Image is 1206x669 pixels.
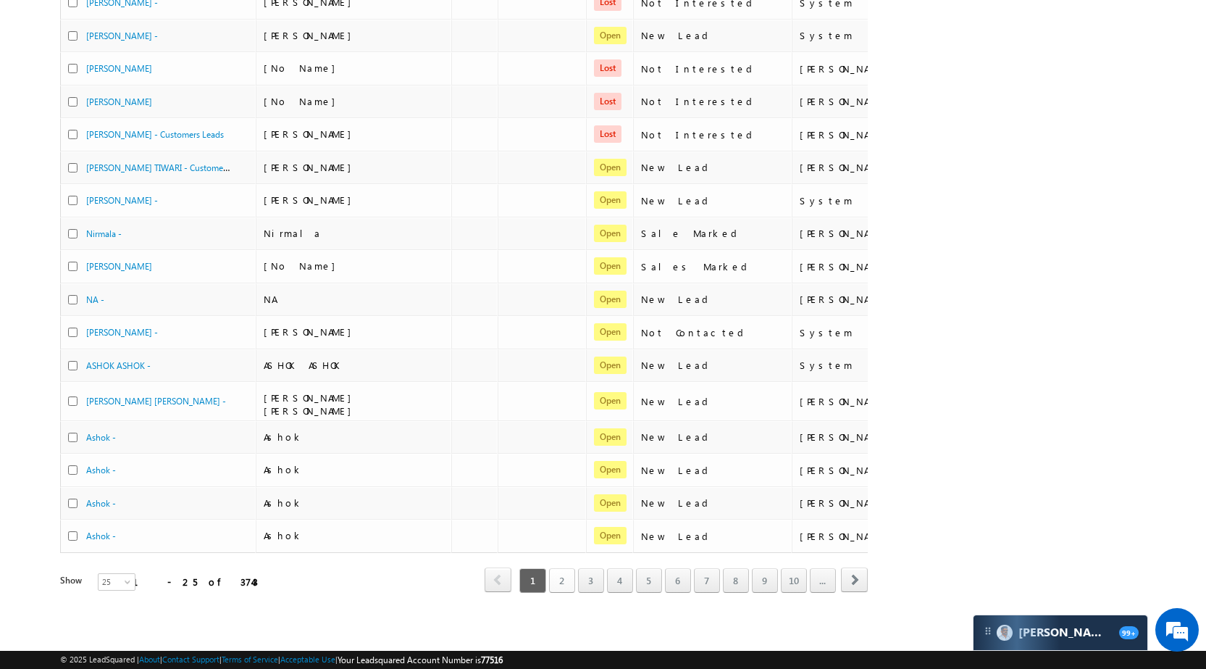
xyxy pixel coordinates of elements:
[800,227,945,240] div: [PERSON_NAME]
[800,293,945,306] div: [PERSON_NAME]
[86,129,224,140] a: [PERSON_NAME] - Customers Leads
[264,293,275,305] span: NA
[641,431,786,444] div: New Lead
[162,655,219,664] a: Contact Support
[485,569,511,592] a: prev
[641,530,786,543] div: New Lead
[800,95,945,108] div: [PERSON_NAME] [PERSON_NAME]
[982,626,994,637] img: carter-drag
[264,529,303,541] span: Ashok
[594,323,627,341] span: Open
[86,396,226,407] a: [PERSON_NAME] [PERSON_NAME] -
[86,360,151,371] a: ASHOK ASHOK -
[86,228,122,239] a: Nirmala -
[800,194,945,207] div: System
[594,357,627,374] span: Open
[133,573,258,590] div: 1 - 25 of 3743
[60,574,86,587] div: Show
[636,568,662,593] a: 5
[641,194,786,207] div: New Lead
[264,259,343,272] span: [No Name]
[810,568,836,593] a: ...
[549,568,575,593] a: 2
[264,29,359,41] span: [PERSON_NAME]
[607,568,633,593] a: 4
[280,655,335,664] a: Acceptable Use
[781,568,807,593] a: 10
[800,326,945,339] div: System
[594,159,627,176] span: Open
[86,161,254,173] a: [PERSON_NAME] TIWARI - Customers Leads
[86,30,158,41] a: [PERSON_NAME] -
[594,27,627,44] span: Open
[86,327,158,338] a: [PERSON_NAME] -
[800,496,945,510] div: [PERSON_NAME]
[641,395,786,408] div: New Lead
[19,134,264,434] textarea: Type your message and hit 'Enter'
[800,161,945,174] div: [PERSON_NAME]
[594,461,627,478] span: Open
[594,527,627,544] span: Open
[800,359,945,372] div: System
[264,62,343,74] span: [No Name]
[841,568,868,592] span: next
[594,494,627,512] span: Open
[665,568,691,593] a: 6
[641,326,786,339] div: Not Contacted
[641,496,786,510] div: New Lead
[481,655,503,665] span: 77516
[139,655,160,664] a: About
[800,431,945,444] div: [PERSON_NAME]
[641,227,786,240] div: Sale Marked
[264,496,303,509] span: Ashok
[60,653,503,667] span: © 2025 LeadSquared | | | | |
[800,260,945,273] div: [PERSON_NAME]
[25,76,61,95] img: d_60004797649_company_0_60004797649
[86,63,152,74] a: [PERSON_NAME]
[1119,626,1139,639] span: 99+
[98,573,135,591] a: 25
[694,568,720,593] a: 7
[99,575,137,589] span: 25
[723,568,749,593] a: 8
[641,293,786,306] div: New Lead
[841,569,868,592] a: next
[641,359,786,372] div: New Lead
[800,464,945,477] div: [PERSON_NAME] Nim
[264,128,359,140] span: [PERSON_NAME]
[238,7,272,42] div: Minimize live chat window
[594,191,627,209] span: Open
[197,446,263,466] em: Start Chat
[641,128,786,141] div: Not Interested
[264,227,322,239] span: Nirmala
[594,428,627,446] span: Open
[264,391,359,417] span: [PERSON_NAME] [PERSON_NAME]
[75,76,243,95] div: Chat with us now
[752,568,778,593] a: 9
[485,568,511,592] span: prev
[86,96,152,107] a: [PERSON_NAME]
[641,95,786,108] div: Not Interested
[264,325,359,338] span: [PERSON_NAME]
[86,261,152,272] a: [PERSON_NAME]
[86,294,104,305] a: NA -
[641,62,786,75] div: Not Interested
[594,93,621,110] span: Lost
[86,531,116,541] a: Ashok -
[594,257,627,275] span: Open
[338,655,503,665] span: Your Leadsquared Account Number is
[264,161,359,173] span: [PERSON_NAME]
[641,161,786,174] div: New Lead
[519,568,546,593] span: 1
[86,195,158,206] a: [PERSON_NAME] -
[264,431,303,443] span: Ashok
[594,225,627,242] span: Open
[86,465,116,475] a: Ashok -
[641,29,786,42] div: New Lead
[578,568,604,593] a: 3
[264,95,343,107] span: [No Name]
[264,359,342,371] span: ASHOK ASHOK
[800,530,945,543] div: [PERSON_NAME]
[222,655,278,664] a: Terms of Service
[800,29,945,42] div: System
